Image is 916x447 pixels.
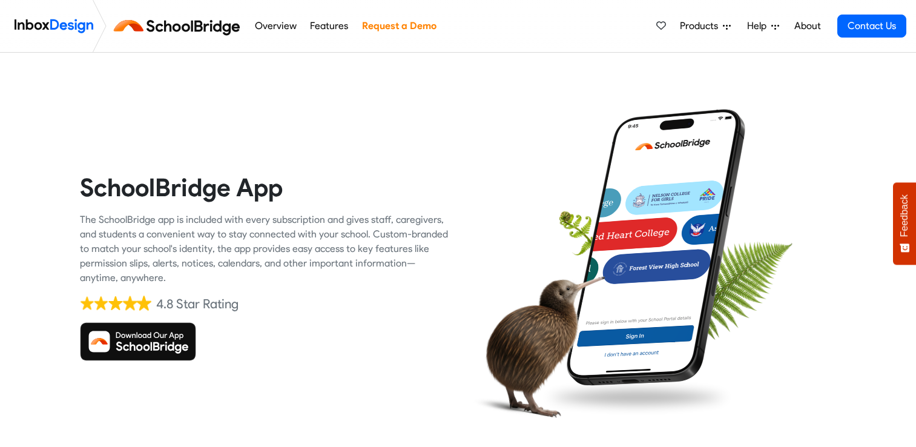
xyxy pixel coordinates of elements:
[80,172,449,203] heading: SchoolBridge App
[111,12,248,41] img: schoolbridge logo
[560,108,751,386] img: phone.png
[899,194,910,237] span: Feedback
[156,295,239,313] div: 4.8 Star Rating
[307,14,352,38] a: Features
[791,14,824,38] a: About
[251,14,300,38] a: Overview
[675,14,736,38] a: Products
[358,14,440,38] a: Request a Demo
[893,182,916,265] button: Feedback - Show survey
[539,376,736,419] img: shadow.png
[80,322,196,361] img: Download SchoolBridge App
[467,258,605,430] img: kiwi_bird.png
[742,14,784,38] a: Help
[747,19,771,33] span: Help
[837,15,906,38] a: Contact Us
[80,213,449,285] div: The SchoolBridge app is included with every subscription and gives staff, caregivers, and student...
[680,19,723,33] span: Products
